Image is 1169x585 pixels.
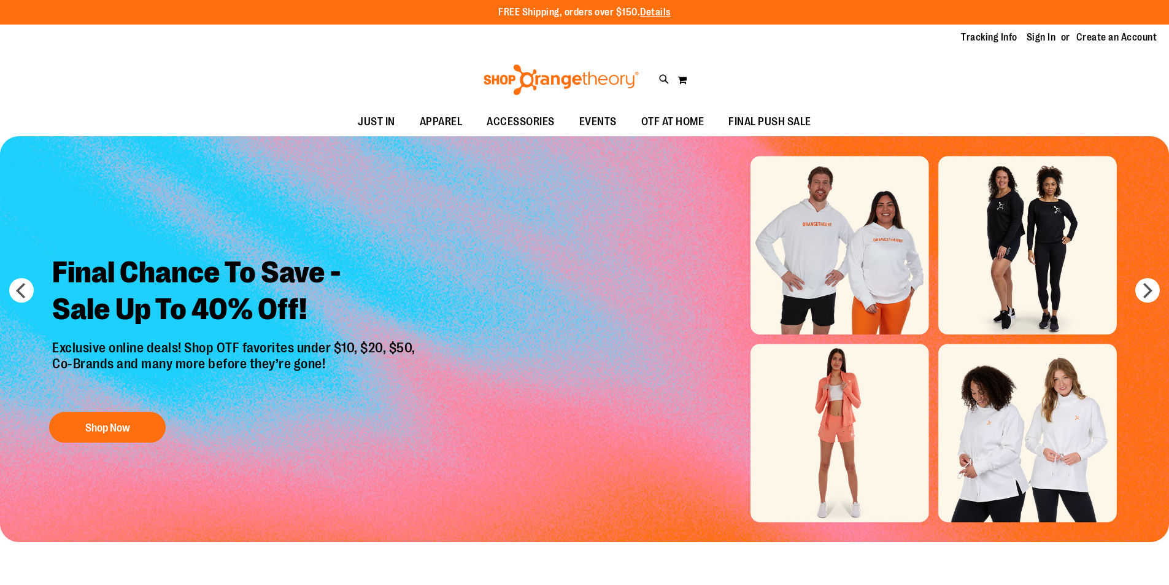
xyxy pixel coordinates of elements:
[641,108,704,136] span: OTF AT HOME
[43,340,428,400] p: Exclusive online deals! Shop OTF favorites under $10, $20, $50, Co-Brands and many more before th...
[482,64,641,95] img: Shop Orangetheory
[567,108,629,136] a: EVENTS
[1076,31,1157,44] a: Create an Account
[358,108,395,136] span: JUST IN
[1027,31,1056,44] a: Sign In
[43,245,428,340] h2: Final Chance To Save - Sale Up To 40% Off!
[9,278,34,303] button: prev
[474,108,567,136] a: ACCESSORIES
[487,108,555,136] span: ACCESSORIES
[728,108,811,136] span: FINAL PUSH SALE
[407,108,475,136] a: APPAREL
[420,108,463,136] span: APPAREL
[1135,278,1160,303] button: next
[961,31,1017,44] a: Tracking Info
[579,108,617,136] span: EVENTS
[43,245,428,449] a: Final Chance To Save -Sale Up To 40% Off! Exclusive online deals! Shop OTF favorites under $10, $...
[716,108,824,136] a: FINAL PUSH SALE
[49,412,166,443] button: Shop Now
[629,108,717,136] a: OTF AT HOME
[640,7,671,18] a: Details
[498,6,671,20] p: FREE Shipping, orders over $150.
[345,108,407,136] a: JUST IN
